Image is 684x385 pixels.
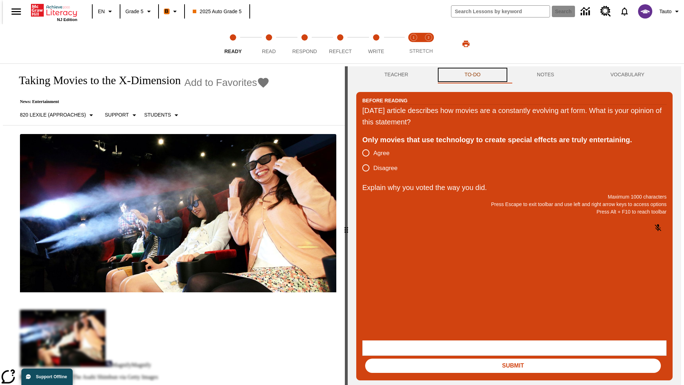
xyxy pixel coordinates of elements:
[634,2,657,21] button: Select a new avatar
[95,5,118,18] button: Language: EN, Select a language
[455,37,477,50] button: Print
[125,8,144,15] span: Grade 5
[657,5,684,18] button: Profile/Settings
[362,193,667,201] p: Maximum 1000 characters
[362,182,667,193] p: Explain why you voted the way you did.
[102,109,141,122] button: Scaffolds, Support
[6,1,27,22] button: Open side menu
[284,24,325,63] button: Respond step 3 of 5
[20,134,336,292] img: Panel in front of the seats sprays water mist to the happy audience at a 4DX-equipped theater.
[436,66,509,83] button: TO-DO
[362,201,667,208] p: Press Escape to exit toolbar and use left and right arrow keys to access options
[659,8,672,15] span: Tauto
[36,374,67,379] span: Support Offline
[3,6,104,12] body: Explain why you voted the way you did. Maximum 1000 characters Press Alt + F10 to reach toolbar P...
[582,66,673,83] button: VOCABULARY
[368,48,384,54] span: Write
[11,99,270,104] p: News: Entertainment
[31,2,77,22] div: Home
[365,359,661,373] button: Submit
[212,24,254,63] button: Ready step 1 of 5
[248,24,289,63] button: Read step 2 of 5
[3,66,345,381] div: reading
[427,36,429,39] text: 2
[185,76,270,89] button: Add to Favorites - Taking Movies to the X-Dimension
[98,8,105,15] span: EN
[348,66,681,385] div: activity
[141,109,183,122] button: Select Student
[21,369,73,385] button: Support Offline
[362,97,408,104] h2: Before Reading
[373,164,398,173] span: Disagree
[362,105,667,128] div: [DATE] article describes how movies are a constantly evolving art form. What is your opinion of t...
[161,5,182,18] button: Boost Class color is orange. Change class color
[20,111,86,119] p: 820 Lexile (Approaches)
[413,36,414,39] text: 1
[329,48,352,54] span: Reflect
[409,48,433,54] span: STRETCH
[320,24,361,63] button: Reflect step 4 of 5
[418,24,439,63] button: Stretch Respond step 2 of 2
[509,66,582,83] button: NOTES
[356,66,436,83] button: Teacher
[185,77,257,88] span: Add to Favorites
[144,111,171,119] p: Students
[193,8,242,15] span: 2025 Auto Grade 5
[615,2,634,21] a: Notifications
[362,134,667,145] div: Only movies that use technology to create special effects are truly entertaining.
[373,149,389,158] span: Agree
[105,111,129,119] p: Support
[11,74,181,87] h1: Taking Movies to the X-Dimension
[362,145,403,175] div: poll
[57,17,77,22] span: NJ Edition
[262,48,276,54] span: Read
[596,2,615,21] a: Resource Center, Will open in new tab
[345,66,348,385] div: Press Enter or Spacebar and then press right and left arrow keys to move the slider
[356,24,397,63] button: Write step 5 of 5
[356,66,673,83] div: Instructional Panel Tabs
[224,48,242,54] span: Ready
[17,109,98,122] button: Select Lexile, 820 Lexile (Approaches)
[451,6,550,17] input: search field
[649,219,667,236] button: Click to activate and allow voice recognition
[638,4,652,19] img: avatar image
[576,2,596,21] a: Data Center
[165,7,169,16] span: B
[362,208,667,216] p: Press Alt + F10 to reach toolbar
[123,5,156,18] button: Grade: Grade 5, Select a grade
[292,48,317,54] span: Respond
[403,24,424,63] button: Stretch Read step 1 of 2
